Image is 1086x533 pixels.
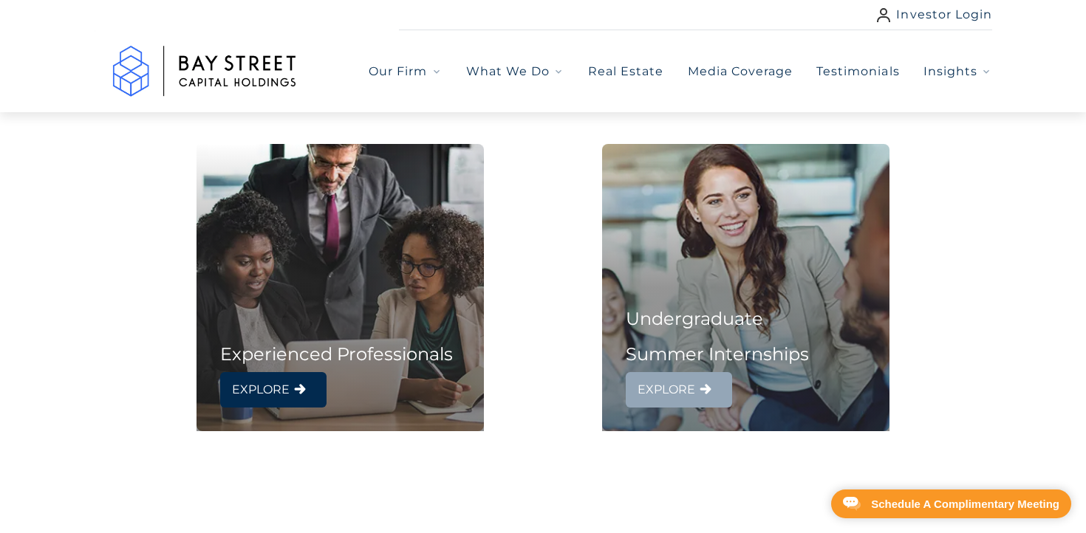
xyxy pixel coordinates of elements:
button: Insights [923,63,992,80]
a: Real Estate [588,63,663,80]
span: EXPLORE [232,378,290,402]
span: What We Do [466,63,550,80]
a: Investor Login [877,6,992,24]
a: EXPLORE [220,372,327,408]
img: user icon [877,8,890,22]
h3: Experienced Professionals [197,337,484,372]
a: Testimonials [816,63,899,80]
h3: Undergraduate Summer Internships [602,301,839,372]
span: Our Firm [369,63,427,80]
img: Logo [94,30,315,112]
a: Media Coverage [688,63,793,80]
button: What We Do [466,63,564,80]
div: Schedule A Complimentary Meeting [871,498,1059,509]
button: Our Firm [369,63,442,80]
span: EXPLORE [638,378,695,402]
a: EXPLORE [626,372,732,408]
span: Insights [923,63,977,80]
a: Go to home page [94,30,315,112]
